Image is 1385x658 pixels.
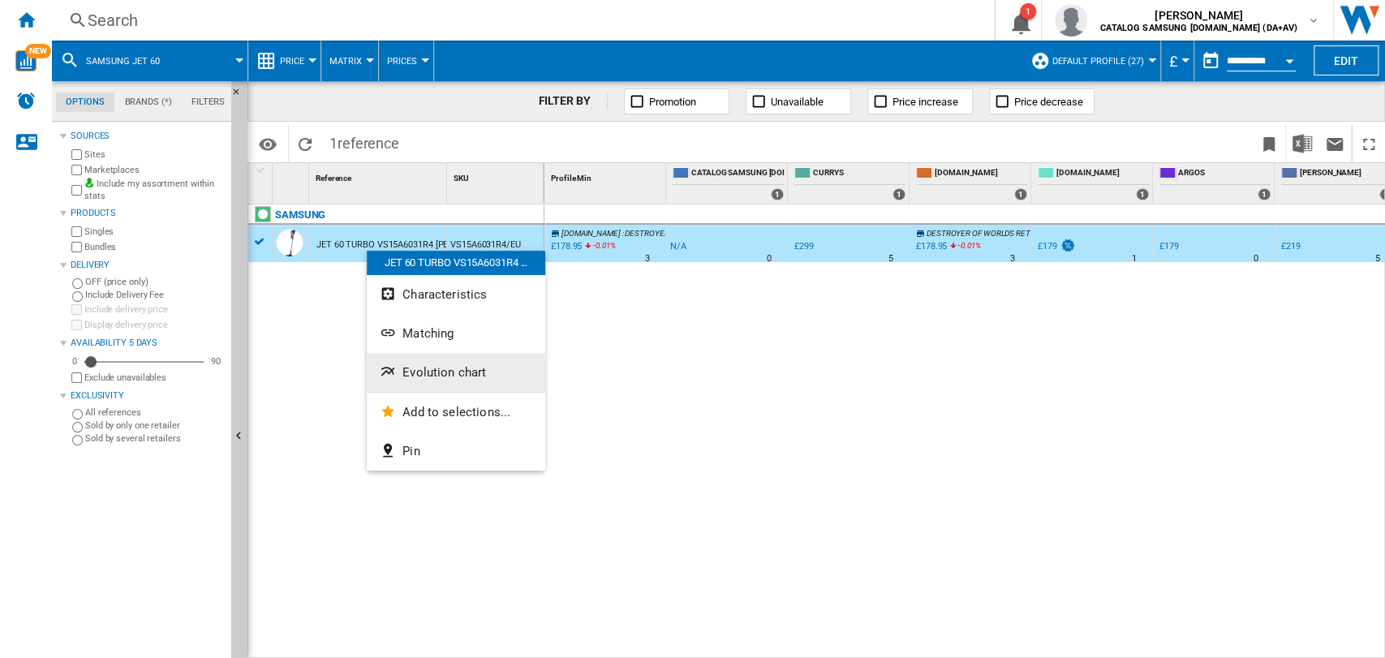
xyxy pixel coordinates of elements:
[402,444,419,458] span: Pin
[402,326,454,341] span: Matching
[367,393,545,432] button: Add to selections...
[367,353,545,392] button: Evolution chart
[402,287,487,302] span: Characteristics
[367,432,545,471] button: Pin...
[402,365,486,380] span: Evolution chart
[367,314,545,353] button: Matching
[367,251,545,275] div: JET 60 TURBO VS15A6031R4 ...
[367,275,545,314] button: Characteristics
[402,405,510,419] span: Add to selections...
